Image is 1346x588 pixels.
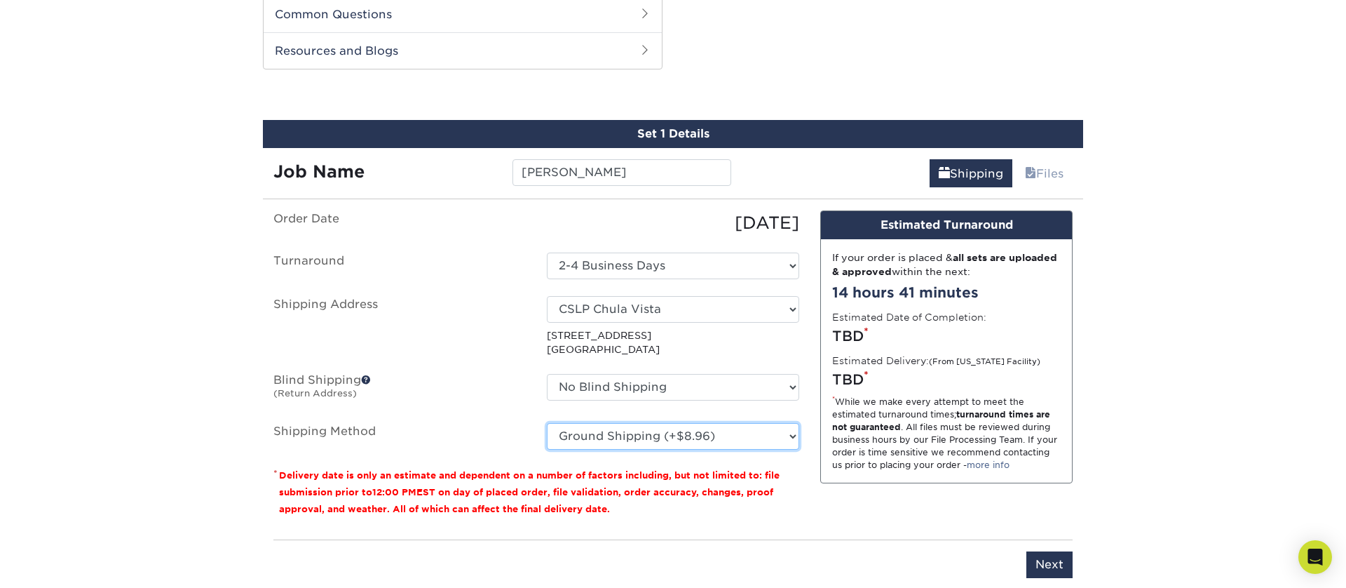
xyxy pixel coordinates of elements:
[536,211,810,236] div: [DATE]
[832,369,1061,390] div: TBD
[264,32,662,69] h2: Resources and Blogs
[1025,167,1036,180] span: files
[263,253,536,279] label: Turnaround
[832,282,1061,303] div: 14 hours 41 minutes
[832,354,1040,368] label: Estimated Delivery:
[263,211,536,236] label: Order Date
[279,470,780,514] small: Delivery date is only an estimate and dependent on a number of factors including, but not limited...
[832,310,986,324] label: Estimated Date of Completion:
[832,250,1061,279] div: If your order is placed & within the next:
[821,211,1072,239] div: Estimated Turnaround
[832,409,1050,432] strong: turnaround times are not guaranteed
[263,120,1083,148] div: Set 1 Details
[832,396,1061,472] div: While we make every attempt to meet the estimated turnaround times; . All files must be reviewed ...
[372,487,416,497] span: 12:00 PM
[273,388,357,399] small: (Return Address)
[939,167,950,180] span: shipping
[1026,552,1073,578] input: Next
[832,326,1061,347] div: TBD
[930,159,1012,187] a: Shipping
[1016,159,1073,187] a: Files
[512,159,730,186] input: Enter a job name
[967,460,1009,470] a: more info
[929,357,1040,366] small: (From [US_STATE] Facility)
[263,423,536,450] label: Shipping Method
[1298,540,1332,574] div: Open Intercom Messenger
[273,161,365,182] strong: Job Name
[263,296,536,357] label: Shipping Address
[263,374,536,406] label: Blind Shipping
[547,328,799,357] p: [STREET_ADDRESS] [GEOGRAPHIC_DATA]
